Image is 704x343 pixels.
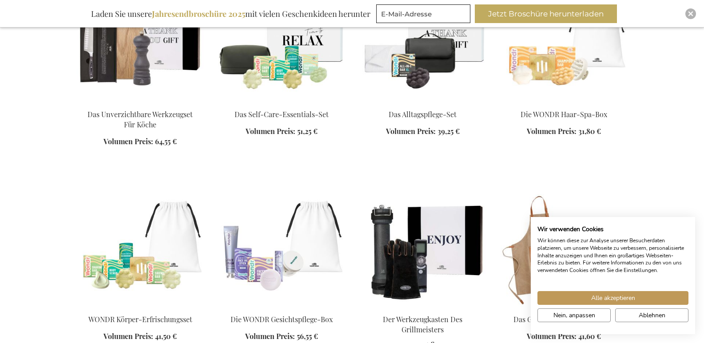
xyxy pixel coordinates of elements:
[231,315,333,324] a: Die WONDR Gesichtspflege-Box
[218,183,345,307] img: The WONDR Facial Treat Box
[688,11,693,16] img: Close
[521,110,607,119] a: Die WONDR Haar-Spa-Box
[246,126,318,137] a: Volumen Preis: 51,25 €
[537,308,611,322] button: cookie Einstellungen anpassen
[88,315,192,324] a: WONDR Körper-Erfrischungsset
[537,291,688,305] button: Akzeptieren Sie alle cookies
[359,183,486,307] img: The Master Griller's Toolkit
[297,126,318,136] span: 51,25 €
[87,4,374,23] div: Laden Sie unsere mit vielen Geschenkideen herunter
[438,126,460,136] span: 39,25 €
[218,304,345,312] a: The WONDR Facial Treat Box
[155,331,177,341] span: 41,50 €
[513,315,615,324] a: Das Geschenkset Für Die Küche
[475,4,617,23] button: Jetzt Broschüre herunterladen
[88,110,193,129] a: Das Unverzichtbare Werkzeugset Für Köche
[77,99,204,107] a: Das Unverzichtbare Werkzeugset Für Köche
[527,331,577,341] span: Volumen Preis:
[527,331,601,342] a: Volumen Preis: 41,60 €
[245,331,295,341] span: Volumen Preis:
[152,8,245,19] b: Jahresendbroschüre 2025
[245,331,318,342] a: Volumen Preis: 56,55 €
[527,126,601,137] a: Volumen Preis: 31,80 €
[501,183,628,307] img: The Kitchen Gift Set
[218,99,345,107] a: The Self-Care Essentials Set
[77,304,204,312] a: WONDR Body Refresh Kit
[77,183,204,307] img: WONDR Body Refresh Kit
[553,311,595,320] span: Nein, anpassen
[103,331,177,342] a: Volumen Preis: 41,50 €
[386,126,460,137] a: Volumen Preis: 39,25 €
[537,225,688,233] h2: Wir verwenden Cookies
[235,110,329,119] a: Das Self-Care-Essentials-Set
[103,137,153,146] span: Volumen Preis:
[359,304,486,312] a: The Master Griller's Toolkit
[376,4,473,26] form: marketing offers and promotions
[615,308,688,322] button: Alle verweigern cookies
[527,126,577,136] span: Volumen Preis:
[578,331,601,341] span: 41,60 €
[246,126,295,136] span: Volumen Preis:
[578,126,601,136] span: 31,80 €
[501,304,628,312] a: The Kitchen Gift Set
[103,137,177,147] a: Volumen Preis: 64,55 €
[501,99,628,107] a: The WONDR Hair Spa Box
[103,331,153,341] span: Volumen Preis:
[359,99,486,107] a: The Everyday Care Kit
[376,4,470,23] input: E-Mail-Adresse
[685,8,696,19] div: Close
[639,311,665,320] span: Ablehnen
[591,293,635,303] span: Alle akzeptieren
[386,126,436,136] span: Volumen Preis:
[155,137,177,146] span: 64,55 €
[383,315,462,334] a: Der Werkzeugkasten Des Grillmeisters
[389,110,457,119] a: Das Alltagspflege-Set
[297,331,318,341] span: 56,55 €
[537,237,688,274] p: Wir können diese zur Analyse unserer Besucherdaten platzieren, um unsere Webseite zu verbessern, ...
